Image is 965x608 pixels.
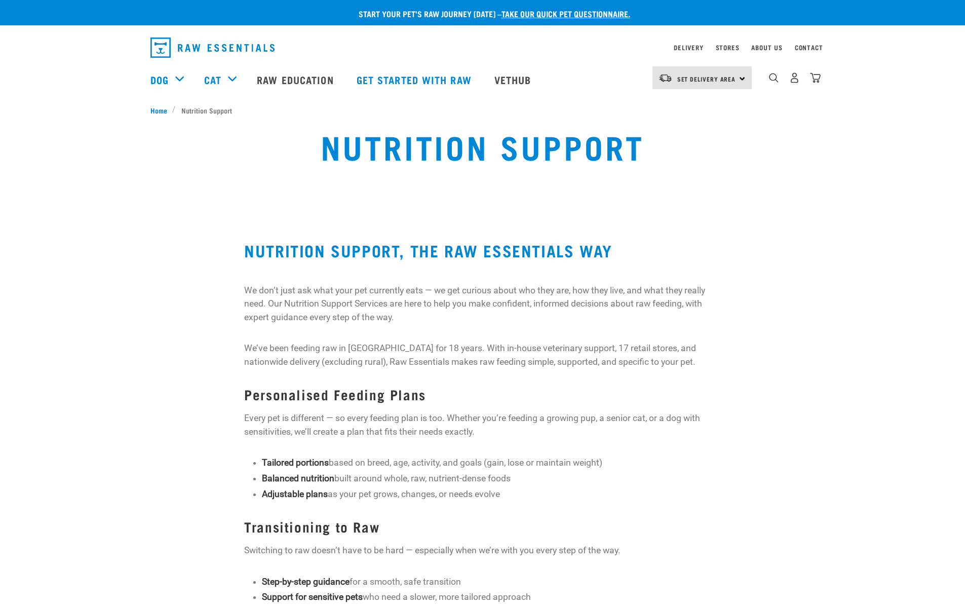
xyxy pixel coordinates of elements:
p: We don’t just ask what your pet currently eats — we get curious about who they are, how they live... [244,284,721,324]
p: for a smooth, safe transition [262,575,720,588]
img: user.png [789,72,800,83]
a: Home [150,105,173,116]
a: take our quick pet questionnaire. [501,11,630,16]
a: Vethub [484,59,544,100]
a: Delivery [674,46,703,49]
nav: breadcrumbs [150,105,815,116]
strong: Tailored portions [262,458,329,468]
span: Home [150,105,167,116]
span: Set Delivery Area [677,77,736,81]
a: Contact [795,46,823,49]
h3: Transitioning to Raw [244,519,721,535]
p: Every pet is different — so every feeding plan is too. Whether you’re feeding a growing pup, a se... [244,411,721,438]
a: Stores [716,46,740,49]
a: Cat [204,72,221,87]
h3: Personalised Feeding Plans [244,387,721,402]
a: Raw Education [247,59,346,100]
strong: Adjustable plans [262,489,328,499]
img: home-icon-1@2x.png [769,73,779,83]
h2: Nutrition Support, the Raw Essentials Way [244,241,721,259]
strong: Step-by-step guidance [262,577,350,587]
nav: dropdown navigation [142,33,823,62]
a: About Us [751,46,782,49]
img: home-icon@2x.png [810,72,821,83]
strong: Support for sensitive pets [262,592,363,602]
strong: Balanced nutrition [262,473,334,483]
p: as your pet grows, changes, or needs evolve [262,487,720,501]
img: Raw Essentials Logo [150,37,275,58]
p: based on breed, age, activity, and goals (gain, lose or maintain weight) [262,456,720,469]
p: We’ve been feeding raw in [GEOGRAPHIC_DATA] for 18 years. With in-house veterinary support, 17 re... [244,341,721,368]
h1: Nutrition Support [179,128,786,164]
img: van-moving.png [659,73,672,83]
a: Dog [150,72,169,87]
p: Switching to raw doesn’t have to be hard — especially when we’re with you every step of the way. [244,544,721,557]
p: built around whole, raw, nutrient-dense foods [262,472,720,485]
p: who need a slower, more tailored approach [262,590,720,603]
a: Get started with Raw [346,59,484,100]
